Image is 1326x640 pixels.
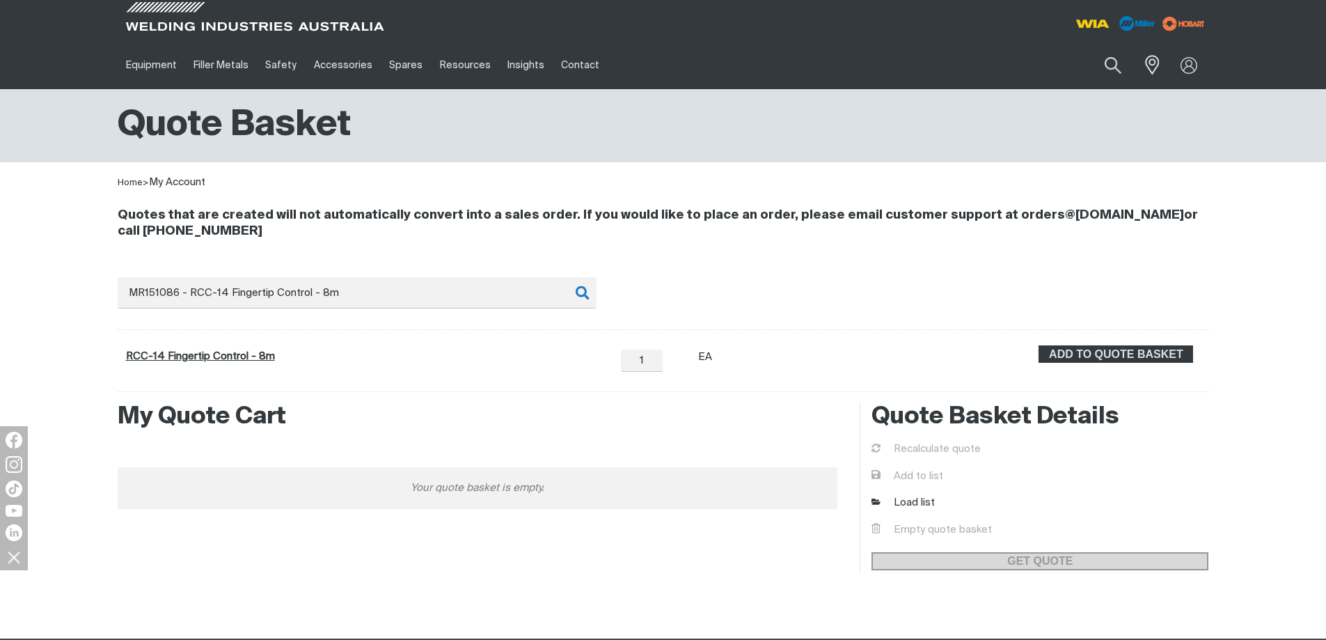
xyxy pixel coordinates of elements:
h2: My Quote Cart [118,402,838,432]
a: Accessories [306,41,381,89]
span: > [143,178,149,187]
input: Product name or item number... [1071,49,1136,81]
a: GET QUOTE [871,552,1208,570]
a: Filler Metals [185,41,257,89]
span: GET QUOTE [873,552,1207,570]
a: Load list [871,495,935,511]
div: Product or group for quick order [118,277,1209,392]
img: Facebook [6,432,22,448]
h1: Quote Basket [118,103,351,148]
a: Equipment [118,41,185,89]
a: Safety [257,41,305,89]
a: My Account [149,177,205,187]
span: Your quote basket is empty. [411,478,544,499]
a: Insights [499,41,553,89]
img: YouTube [6,505,22,517]
img: TikTok [6,481,22,497]
button: Search products [1089,49,1137,81]
a: Resources [431,41,498,89]
div: EA [698,350,713,366]
img: Instagram [6,456,22,473]
a: Contact [553,41,608,89]
img: hide socials [2,545,26,569]
span: ADD TO QUOTE BASKET [1040,345,1192,364]
button: Add RCC-14 Fingertip Control - 8m to the shopping cart [1039,345,1193,364]
a: Spares [381,41,431,89]
img: LinkedIn [6,524,22,541]
h4: Quotes that are created will not automatically convert into a sales order. If you would like to p... [118,208,1209,240]
h2: Quote Basket Details [871,402,1208,432]
input: Product name or item number... [118,277,597,309]
a: RCC-14 Fingertip Control - 8m [126,351,275,361]
img: miller [1158,13,1209,34]
a: @[DOMAIN_NAME] [1065,209,1184,221]
a: Home [118,178,143,187]
nav: Main [118,41,936,89]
